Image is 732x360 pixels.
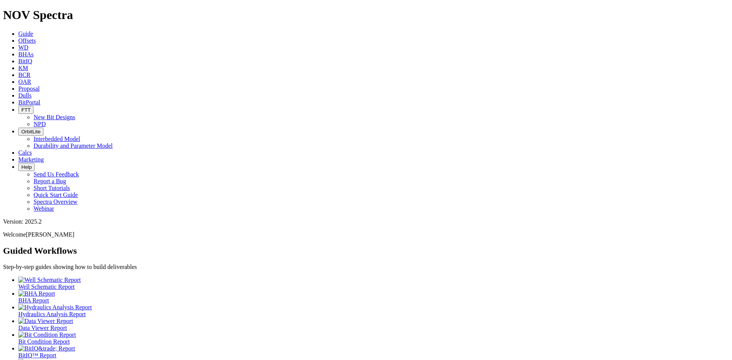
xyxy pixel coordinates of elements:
a: OAR [18,78,31,85]
span: Help [21,164,32,170]
img: BitIQ&trade; Report [18,345,75,352]
a: BCR [18,72,30,78]
span: BitIQ™ Report [18,352,56,358]
a: BitPortal [18,99,40,106]
div: Version: 2025.2 [3,218,729,225]
a: Webinar [34,205,54,212]
a: KM [18,65,28,71]
p: Welcome [3,231,729,238]
img: Hydraulics Analysis Report [18,304,92,311]
span: OrbitLite [21,129,40,134]
img: Bit Condition Report [18,331,76,338]
span: Hydraulics Analysis Report [18,311,86,317]
a: Well Schematic Report Well Schematic Report [18,277,729,290]
span: Data Viewer Report [18,325,67,331]
a: Hydraulics Analysis Report Hydraulics Analysis Report [18,304,729,317]
a: Dulls [18,92,32,99]
a: BHA Report BHA Report [18,290,729,304]
a: Calcs [18,149,32,156]
a: WD [18,44,29,51]
img: BHA Report [18,290,55,297]
a: Data Viewer Report Data Viewer Report [18,318,729,331]
h1: NOV Spectra [3,8,729,22]
a: Send Us Feedback [34,171,79,178]
span: Well Schematic Report [18,283,75,290]
a: Marketing [18,156,44,163]
img: Well Schematic Report [18,277,81,283]
h2: Guided Workflows [3,246,729,256]
a: Guide [18,30,33,37]
a: Report a Bug [34,178,66,184]
span: [PERSON_NAME] [26,231,74,238]
span: Bit Condition Report [18,338,70,345]
a: Quick Start Guide [34,192,78,198]
a: Spectra Overview [34,198,77,205]
a: BitIQ&trade; Report BitIQ™ Report [18,345,729,358]
img: Data Viewer Report [18,318,73,325]
button: Help [18,163,35,171]
a: Offsets [18,37,36,44]
a: New Bit Designs [34,114,75,120]
a: Bit Condition Report Bit Condition Report [18,331,729,345]
button: OrbitLite [18,128,43,136]
span: FTT [21,107,30,113]
p: Step-by-step guides showing how to build deliverables [3,264,729,270]
a: NPD [34,121,46,127]
a: Short Tutorials [34,185,70,191]
a: Durability and Parameter Model [34,142,113,149]
a: BHAs [18,51,34,58]
a: Interbedded Model [34,136,80,142]
a: Proposal [18,85,40,92]
span: BHA Report [18,297,49,304]
button: FTT [18,106,34,114]
a: BitIQ [18,58,32,64]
